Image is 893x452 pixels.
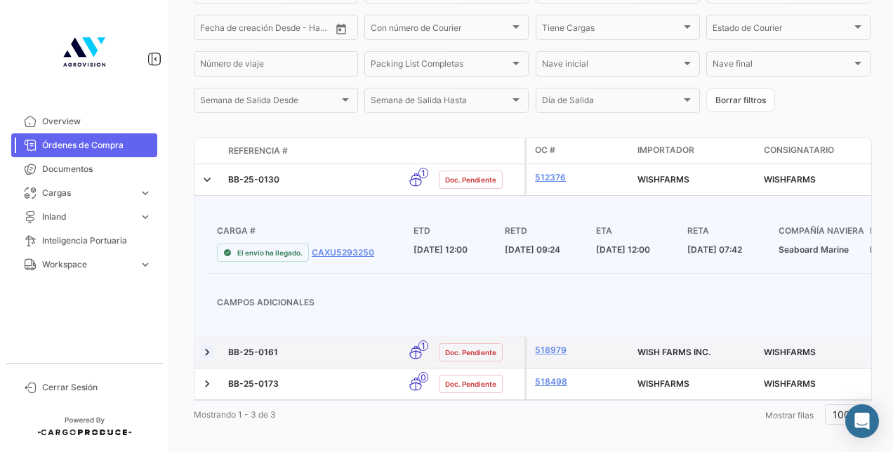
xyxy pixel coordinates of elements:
[535,375,626,388] a: 518498
[535,144,555,157] span: OC #
[637,347,710,357] span: WISH FARMS INC.
[371,61,510,71] span: Packing List Completas
[764,144,834,157] span: Consignatario
[764,378,816,389] span: WISHFARMS
[764,347,816,357] span: WISHFARMS
[637,174,689,185] span: WISHFARMS
[779,244,849,255] span: Seaboard Marine
[42,163,152,175] span: Documentos
[200,345,214,359] a: Expand/Collapse Row
[687,225,779,237] h4: RETA
[11,229,157,253] a: Inteligencia Portuaria
[687,244,742,255] span: [DATE] 07:42
[42,234,152,247] span: Inteligencia Portuaria
[200,25,225,35] input: Desde
[139,187,152,199] span: expand_more
[637,378,689,389] span: WISHFARMS
[228,174,279,185] span: BB-25-0130
[632,138,758,164] datatable-header-cell: Importador
[414,225,505,237] h4: ETD
[713,25,852,35] span: Estado de Courier
[845,404,879,438] div: Abrir Intercom Messenger
[418,168,428,178] span: 1
[398,145,433,157] datatable-header-cell: Modo de Transporte
[371,25,510,35] span: Con número de Courier
[11,133,157,157] a: Órdenes de Compra
[596,244,650,255] span: [DATE] 12:00
[445,347,496,358] span: Doc. Pendiente
[139,258,152,271] span: expand_more
[200,173,214,187] a: Expand/Collapse Row
[535,344,626,357] a: 518979
[42,211,133,223] span: Inland
[779,225,870,237] h4: Compañía naviera
[139,211,152,223] span: expand_more
[11,157,157,181] a: Documentos
[542,98,681,107] span: Día de Salida
[713,61,852,71] span: Nave final
[542,25,681,35] span: Tiene Cargas
[637,144,694,157] span: Importador
[11,109,157,133] a: Overview
[706,88,775,112] button: Borrar filtros
[505,244,560,255] span: [DATE] 09:24
[223,139,398,163] datatable-header-cell: Referencia #
[228,378,279,389] span: BB-25-0173
[235,25,298,35] input: Hasta
[42,258,133,271] span: Workspace
[542,61,681,71] span: Nave inicial
[418,372,428,383] span: 0
[535,171,626,184] a: 512376
[42,115,152,128] span: Overview
[418,340,428,351] span: 1
[42,381,152,394] span: Cerrar Sesión
[42,187,133,199] span: Cargas
[596,225,687,237] h4: ETA
[42,139,152,152] span: Órdenes de Compra
[764,174,816,185] span: WISHFARMS
[194,409,276,420] span: Mostrando 1 - 3 de 3
[833,408,850,420] span: 100
[445,378,496,390] span: Doc. Pendiente
[217,225,414,237] h4: Carga #
[312,246,374,259] a: CAXU5293250
[445,174,496,185] span: Doc. Pendiente
[228,145,288,157] span: Referencia #
[433,145,524,157] datatable-header-cell: Estado Doc.
[371,98,510,107] span: Semana de Salida Hasta
[228,347,278,357] span: BB-25-0161
[200,98,339,107] span: Semana de Salida Desde
[505,225,596,237] h4: RETD
[765,410,814,420] span: Mostrar filas
[200,377,214,391] a: Expand/Collapse Row
[237,247,303,258] span: El envío ha llegado.
[331,18,352,39] button: Open calendar
[414,244,468,255] span: [DATE] 12:00
[49,17,119,87] img: 4b7f8542-3a82-4138-a362-aafd166d3a59.jpg
[527,138,632,164] datatable-header-cell: OC #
